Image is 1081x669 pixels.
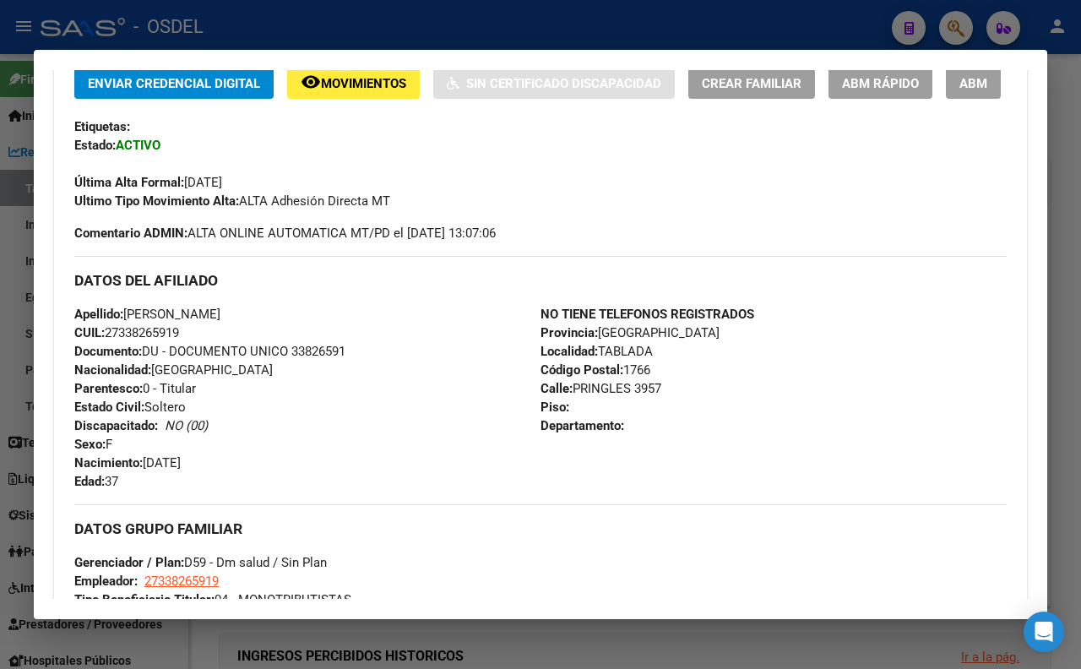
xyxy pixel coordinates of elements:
strong: CUIL: [74,325,105,340]
span: F [74,437,112,452]
strong: Estado: [74,138,116,153]
div: Open Intercom Messenger [1024,612,1064,652]
strong: Departamento: [540,418,624,433]
span: 27338265919 [144,574,219,589]
span: ABM [959,76,987,91]
strong: Etiquetas: [74,119,130,134]
strong: Tipo Beneficiario Titular: [74,592,215,607]
strong: Nacimiento: [74,455,143,470]
strong: Estado Civil: [74,400,144,415]
span: PRINGLES 3957 [540,381,661,396]
span: Sin Certificado Discapacidad [466,76,661,91]
span: DU - DOCUMENTO UNICO 33826591 [74,344,345,359]
span: [DATE] [74,455,181,470]
span: [GEOGRAPHIC_DATA] [74,362,273,378]
strong: Edad: [74,474,105,489]
h3: DATOS GRUPO FAMILIAR [74,519,1007,538]
strong: Comentario ADMIN: [74,226,187,241]
strong: Última Alta Formal: [74,175,184,190]
button: Movimientos [287,68,420,99]
span: Soltero [74,400,186,415]
button: Enviar Credencial Digital [74,68,274,99]
strong: Gerenciador / Plan: [74,555,184,570]
strong: Piso: [540,400,569,415]
strong: Discapacitado: [74,418,158,433]
span: Crear Familiar [702,76,801,91]
button: Sin Certificado Discapacidad [433,68,675,99]
button: ABM Rápido [828,68,932,99]
h3: DATOS DEL AFILIADO [74,271,1007,290]
strong: Código Postal: [540,362,623,378]
span: 0 - Titular [74,381,196,396]
span: ALTA ONLINE AUTOMATICA MT/PD el [DATE] 13:07:06 [74,224,496,242]
strong: Provincia: [540,325,598,340]
span: 27338265919 [74,325,179,340]
strong: Empleador: [74,574,138,589]
strong: ACTIVO [116,138,160,153]
strong: Ultimo Tipo Movimiento Alta: [74,193,239,209]
span: Enviar Credencial Digital [88,76,260,91]
span: ABM Rápido [842,76,919,91]
button: ABM [946,68,1001,99]
strong: Localidad: [540,344,598,359]
span: 37 [74,474,118,489]
i: NO (00) [165,418,208,433]
span: [PERSON_NAME] [74,307,220,322]
span: Movimientos [321,76,406,91]
strong: Calle: [540,381,573,396]
strong: Documento: [74,344,142,359]
strong: NO TIENE TELEFONOS REGISTRADOS [540,307,754,322]
strong: Apellido: [74,307,123,322]
strong: Parentesco: [74,381,143,396]
strong: Nacionalidad: [74,362,151,378]
button: Crear Familiar [688,68,815,99]
span: 1766 [540,362,650,378]
span: ALTA Adhesión Directa MT [74,193,390,209]
mat-icon: remove_red_eye [301,72,321,92]
span: TABLADA [540,344,653,359]
span: [DATE] [74,175,222,190]
strong: Sexo: [74,437,106,452]
span: D59 - Dm salud / Sin Plan [74,555,327,570]
span: [GEOGRAPHIC_DATA] [540,325,720,340]
span: 04 - MONOTRIBUTISTAS [74,592,351,607]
